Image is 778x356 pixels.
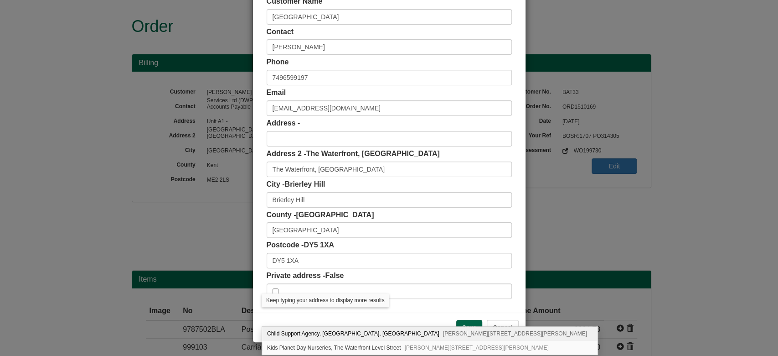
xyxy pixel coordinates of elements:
span: [GEOGRAPHIC_DATA] [296,211,374,219]
div: Child Support Agency, Pedmore House, The Waterfront Level Street [262,327,598,341]
button: Cancel [487,320,519,335]
label: Address - [267,118,300,129]
label: County - [267,210,374,220]
span: [PERSON_NAME][STREET_ADDRESS][PERSON_NAME] [443,330,587,337]
label: Email [267,88,286,98]
span: DY5 1XA [304,241,334,249]
label: Private address - [267,271,344,281]
span: Brierley Hill [285,180,325,188]
label: Phone [267,57,289,68]
label: Contact [267,27,294,37]
span: False [325,272,344,279]
input: Save [456,320,483,335]
div: Keep typing your address to display more results [262,293,389,307]
label: Postcode - [267,240,335,251]
span: [PERSON_NAME][STREET_ADDRESS][PERSON_NAME] [404,345,548,351]
label: Address 2 - [267,149,440,159]
div: Kids Planet Day Nurseries, The Waterfront Level Street [262,341,598,355]
label: City - [267,179,325,190]
span: The Waterfront, [GEOGRAPHIC_DATA] [306,150,440,157]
